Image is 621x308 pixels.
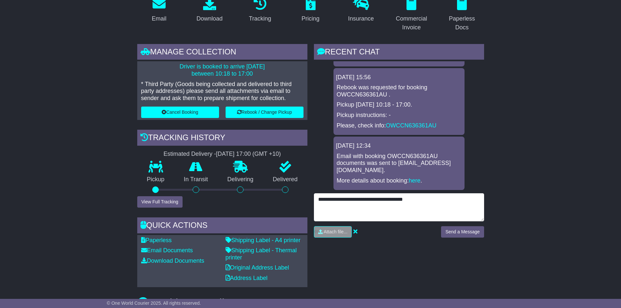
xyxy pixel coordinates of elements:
p: Delivered [263,176,307,183]
a: Shipping Label - A4 printer [226,237,301,243]
button: View Full Tracking [137,196,183,208]
div: Insurance [348,14,374,23]
p: Pickup instructions: - [337,112,461,119]
div: Commercial Invoice [394,14,429,32]
div: [DATE] 17:00 (GMT +10) [216,151,281,158]
button: Cancel Booking [141,107,219,118]
span: © One World Courier 2025. All rights reserved. [107,301,201,306]
div: Tracking [249,14,271,23]
div: Tracking history [137,130,307,147]
a: Paperless [141,237,172,243]
p: Email with booking OWCCN636361AU documents was sent to [EMAIL_ADDRESS][DOMAIN_NAME]. [337,153,461,174]
a: Shipping Label - Thermal printer [226,247,297,261]
p: Please, check info: [337,122,461,129]
button: Rebook / Change Pickup [226,107,303,118]
p: Rebook was requested for booking OWCCN636361AU . [337,84,461,98]
p: Delivering [218,176,263,183]
div: Paperless Docs [444,14,480,32]
a: Original Address Label [226,264,289,271]
a: here [409,177,421,184]
div: Pricing [302,14,319,23]
button: Send a Message [441,226,484,238]
p: Pickup [137,176,174,183]
a: Download Documents [141,257,204,264]
div: Estimated Delivery - [137,151,307,158]
a: Address Label [226,275,268,281]
p: More details about booking: . [337,177,461,184]
div: RECENT CHAT [314,44,484,62]
a: OWCCN636361AU [386,122,436,129]
p: In Transit [174,176,218,183]
p: Driver is booked to arrive [DATE] between 10:18 to 17:00 [141,63,303,77]
div: Quick Actions [137,217,307,235]
div: Email [152,14,166,23]
div: [DATE] 15:56 [336,74,462,81]
p: * Third Party (Goods being collected and delivered to third party addresses) please send all atta... [141,81,303,102]
p: Pickup [DATE] 10:18 - 17:00. [337,101,461,109]
div: Manage collection [137,44,307,62]
div: Download [197,14,223,23]
a: Email Documents [141,247,193,254]
div: [DATE] 12:34 [336,142,462,150]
